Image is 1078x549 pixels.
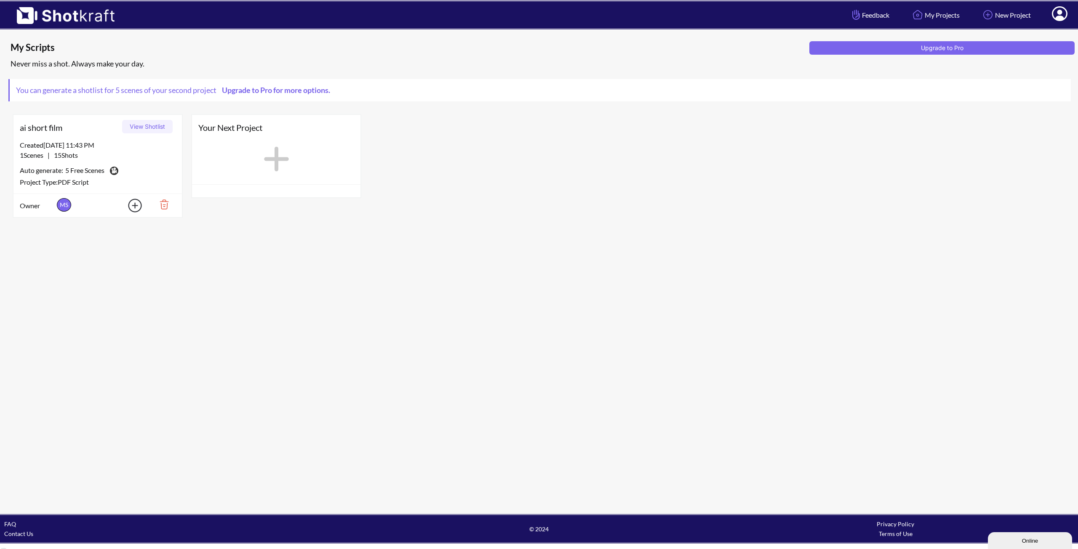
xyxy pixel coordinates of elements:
[850,8,862,22] img: Hand Icon
[8,57,1074,71] div: Never miss a shot. Always make your day.
[974,4,1037,26] a: New Project
[981,8,995,22] img: Add Icon
[65,165,104,177] span: 5 Free Scenes
[910,8,925,22] img: Home Icon
[988,530,1074,549] iframe: chat widget
[20,121,119,134] span: ai short film
[20,150,78,160] span: |
[20,201,55,211] span: Owner
[57,198,71,212] span: MS
[850,10,889,20] span: Feedback
[216,85,334,95] a: Upgrade to Pro for more options.
[717,519,1074,529] div: Privacy Policy
[361,524,718,534] span: © 2024
[20,151,48,159] span: 1 Scenes
[50,151,78,159] span: 15 Shots
[198,121,354,134] span: Your Next Project
[809,41,1075,55] button: Upgrade to Pro
[20,177,176,187] div: Project Type: PDF Script
[122,120,173,133] button: View Shotlist
[147,197,176,212] img: Trash Icon
[904,4,966,26] a: My Projects
[10,79,341,101] span: You can generate a shotlist for
[717,529,1074,538] div: Terms of Use
[4,520,16,528] a: FAQ
[4,530,33,537] a: Contact Us
[108,164,120,177] img: Camera Icon
[114,85,216,95] span: 5 scenes of your second project
[115,196,144,215] img: Add Icon
[20,165,65,177] span: Auto generate:
[11,41,806,54] span: My Scripts
[20,140,176,150] div: Created [DATE] 11:43 PM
